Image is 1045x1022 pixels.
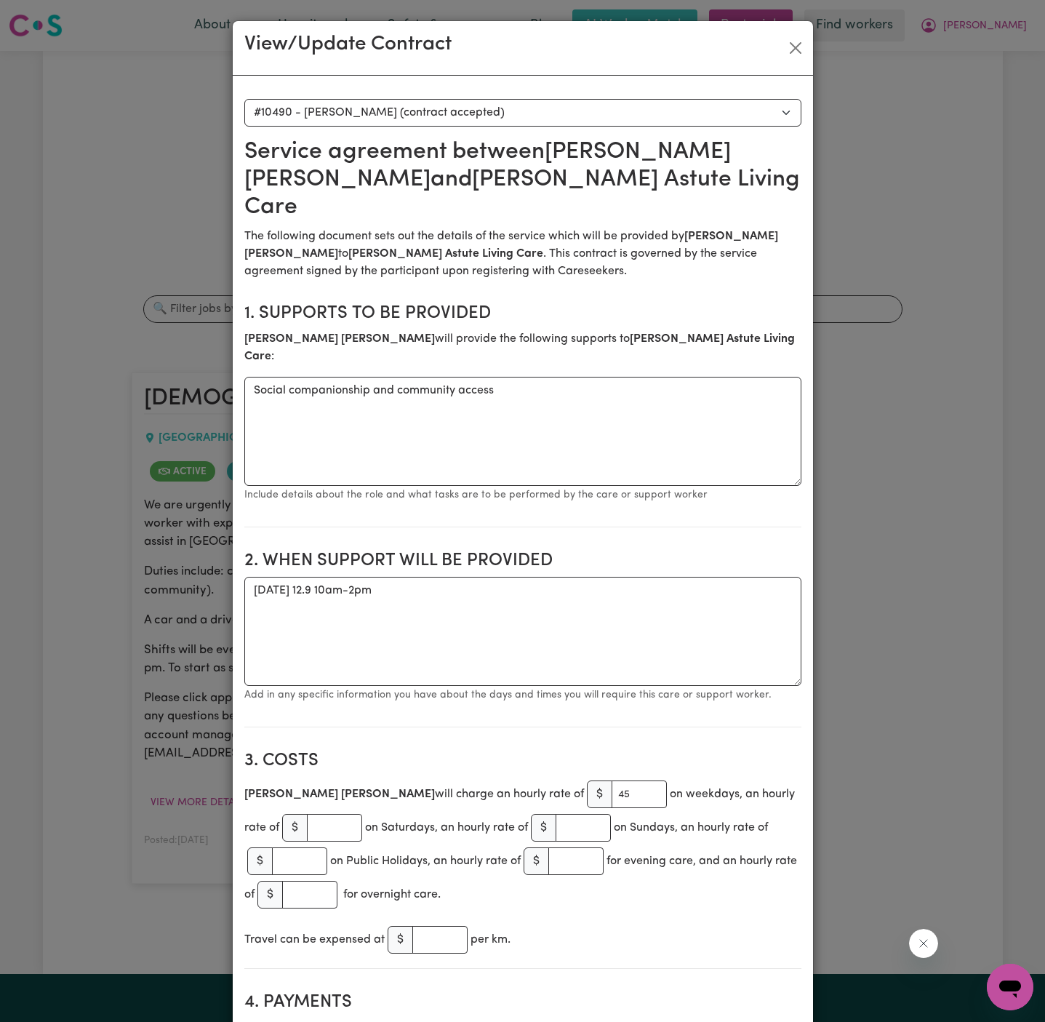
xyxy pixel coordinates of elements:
[244,228,801,280] p: The following document sets out the details of the service which will be provided by to . This co...
[244,690,772,700] small: Add in any specific information you have about the days and times you will require this care or s...
[244,33,452,57] h3: View/Update Contract
[531,814,556,842] span: $
[257,881,283,909] span: $
[244,138,801,222] h2: Service agreement between [PERSON_NAME] [PERSON_NAME] and [PERSON_NAME] Astute Living Care
[244,992,801,1013] h2: 4. Payments
[244,923,801,957] div: Travel can be expensed at per km.
[784,36,807,60] button: Close
[247,847,273,875] span: $
[244,577,801,686] textarea: [DATE] 12.9 10am-2pm
[244,377,801,486] textarea: Social companionship and community access
[244,778,801,911] div: will charge an hourly rate of on weekdays, an hourly rate of on Saturdays, an hourly rate of on S...
[987,964,1033,1010] iframe: Button to launch messaging window
[244,551,801,572] h2: 2. When support will be provided
[244,333,435,345] b: [PERSON_NAME] [PERSON_NAME]
[244,303,801,324] h2: 1. Supports to be provided
[587,781,612,808] span: $
[244,751,801,772] h2: 3. Costs
[244,231,778,260] b: [PERSON_NAME] [PERSON_NAME]
[348,248,543,260] b: [PERSON_NAME] Astute Living Care
[244,789,435,800] b: [PERSON_NAME] [PERSON_NAME]
[388,926,413,954] span: $
[282,814,308,842] span: $
[524,847,549,875] span: $
[9,10,88,22] span: Need any help?
[244,490,708,500] small: Include details about the role and what tasks are to be performed by the care or support worker
[244,330,801,365] p: will provide the following supports to :
[909,929,938,958] iframe: Close message
[244,333,795,362] b: [PERSON_NAME] Astute Living Care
